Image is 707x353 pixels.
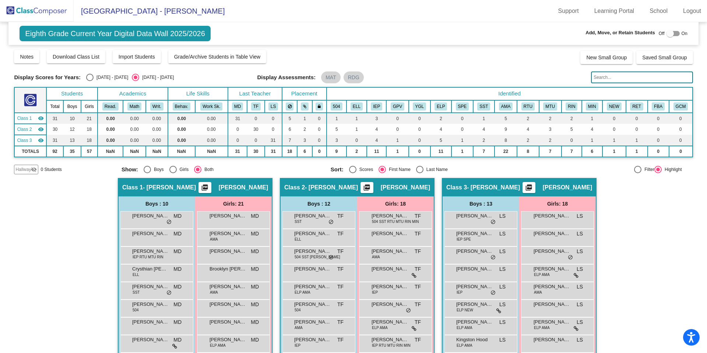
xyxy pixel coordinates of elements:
td: 1 [473,113,495,124]
div: Girls [177,166,189,173]
span: [PERSON_NAME] [210,248,246,255]
div: Boys : 13 [443,196,519,211]
td: 3 [367,113,386,124]
td: NaN [123,146,146,157]
th: Melissa Dwyer [228,100,247,113]
button: ELL [351,102,363,111]
button: AMA [499,102,513,111]
td: 35 [63,146,81,157]
button: SPE [456,102,469,111]
td: 4 [517,124,539,135]
div: Last Name [423,166,448,173]
button: TF [251,102,261,111]
span: [GEOGRAPHIC_DATA] - [PERSON_NAME] [74,5,225,17]
th: Total [46,100,63,113]
span: MD [251,212,259,220]
span: LS [577,230,583,238]
td: 0 [451,124,473,135]
a: Logout [677,5,707,17]
button: Grade/Archive Students in Table View [168,50,267,63]
span: New Small Group [586,55,627,60]
td: 31 [265,146,282,157]
span: IEP SPE [457,237,471,242]
button: GCM [673,102,688,111]
button: Saved Small Group [636,51,693,64]
td: 4 [430,124,451,135]
td: 3 [297,135,312,146]
mat-radio-group: Select an option [86,74,174,81]
td: 0 [451,113,473,124]
th: Tara Finn [247,100,264,113]
th: Reading Tutoring [517,100,539,113]
th: Keep with teacher [312,100,327,113]
td: 7 [562,146,582,157]
span: Class 1 [122,184,143,191]
td: 6 [582,146,602,157]
span: Class 3 [446,184,467,191]
span: Eighth Grade Current Year Digital Data Wall 2025/2026 [20,26,210,41]
td: 1 [626,135,648,146]
span: Show: [122,166,138,173]
td: 0.00 [195,113,228,124]
th: Adv. Math [495,100,517,113]
span: AMA [210,237,218,242]
td: 1 [602,135,626,146]
td: 0.00 [146,135,168,146]
mat-icon: visibility_off [31,167,37,172]
td: 2 [297,124,312,135]
mat-chip: RDG [344,71,364,83]
a: Learning Portal [588,5,640,17]
span: Hallway [15,166,31,173]
td: 2 [539,113,562,124]
td: 6 [297,146,312,157]
span: Display Scores for Years: [14,74,81,81]
td: 8 [517,146,539,157]
td: 22 [495,146,517,157]
td: 0 [409,124,430,135]
th: Academics [98,87,168,100]
span: LS [499,212,506,220]
td: 1 [451,135,473,146]
div: [DATE] - [DATE] [94,74,128,81]
td: Lisa Scott - Scott [14,135,46,146]
input: Search... [591,71,693,83]
a: Support [552,5,585,17]
th: Life Skills [168,87,228,100]
td: 0 [669,113,693,124]
td: 1 [327,113,347,124]
td: 4 [367,124,386,135]
td: 0.00 [98,135,123,146]
td: 31 [228,113,247,124]
span: [PERSON_NAME] [534,212,570,220]
button: Import Students [113,50,161,63]
td: 30 [247,124,264,135]
td: 0.00 [123,135,146,146]
mat-icon: visibility [38,126,44,132]
td: 7 [282,135,298,146]
td: 2 [517,113,539,124]
div: Boys : 10 [119,196,195,211]
button: Read. [102,102,119,111]
td: 18 [282,146,298,157]
td: 11 [430,146,451,157]
td: 0 [626,124,648,135]
button: IEP [371,102,382,111]
th: Math Intersession [582,100,602,113]
th: Students [46,87,98,100]
span: [PERSON_NAME] [372,230,408,237]
th: New to ESS [602,100,626,113]
th: Math Tutoring [539,100,562,113]
span: [PERSON_NAME] [372,248,408,255]
th: Boys [63,100,81,113]
th: Girls [81,100,98,113]
span: - [PERSON_NAME] [143,184,196,191]
mat-icon: picture_as_pdf [524,184,533,194]
td: NaN [98,146,123,157]
span: do_not_disturb_alt [490,219,496,225]
span: Saved Small Group [642,55,687,60]
div: Scores [356,166,373,173]
th: Functional Behavioral Assessment [648,100,669,113]
td: 18 [81,135,98,146]
td: 0 [409,146,430,157]
td: 18 [81,124,98,135]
